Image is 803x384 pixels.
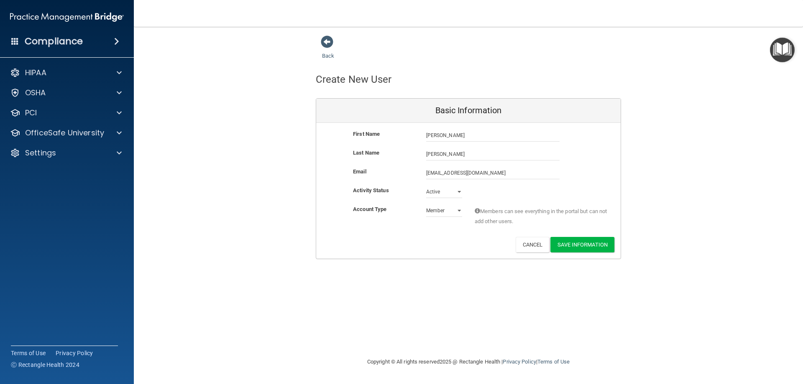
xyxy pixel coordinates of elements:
[316,74,392,85] h4: Create New User
[770,38,795,62] button: Open Resource Center
[25,36,83,47] h4: Compliance
[11,361,79,369] span: Ⓒ Rectangle Health 2024
[10,68,122,78] a: HIPAA
[25,148,56,158] p: Settings
[11,349,46,357] a: Terms of Use
[10,88,122,98] a: OSHA
[25,88,46,98] p: OSHA
[316,348,621,375] div: Copyright © All rights reserved 2025 @ Rectangle Health | |
[25,68,46,78] p: HIPAA
[658,325,793,358] iframe: Drift Widget Chat Controller
[353,131,380,137] b: First Name
[10,108,122,118] a: PCI
[56,349,93,357] a: Privacy Policy
[475,206,608,226] span: Members can see everything in the portal but can not add other users.
[10,128,122,138] a: OfficeSafe University
[550,237,614,252] button: Save Information
[316,99,621,123] div: Basic Information
[353,150,379,156] b: Last Name
[353,168,366,175] b: Email
[503,359,536,365] a: Privacy Policy
[537,359,570,365] a: Terms of Use
[353,187,389,193] b: Activity Status
[516,237,550,252] button: Cancel
[322,43,334,59] a: Back
[10,148,122,158] a: Settings
[25,128,104,138] p: OfficeSafe University
[25,108,37,118] p: PCI
[353,206,386,212] b: Account Type
[10,9,124,25] img: PMB logo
